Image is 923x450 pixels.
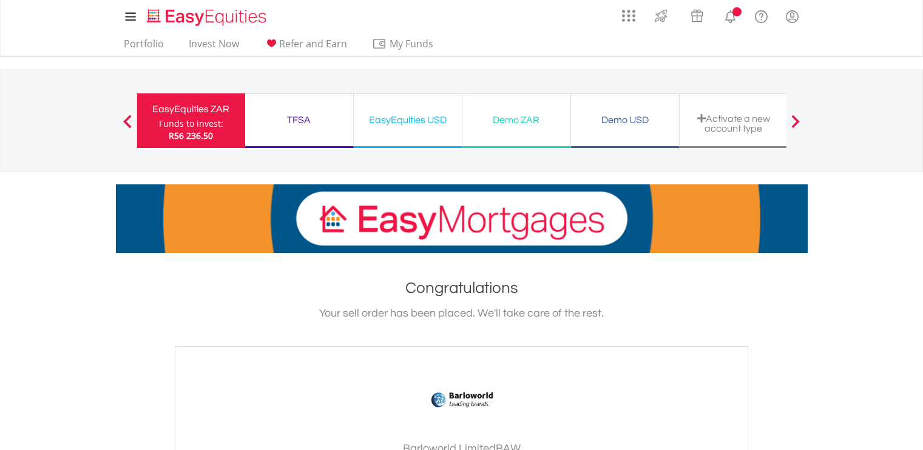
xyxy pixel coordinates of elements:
[687,113,780,133] div: Activate a new account type
[116,277,808,299] h1: Congratulations
[361,112,455,129] div: EasyEquities USD
[144,7,271,27] img: EasyEquities_Logo.png
[777,3,808,30] a: My Profile
[416,371,507,428] img: EQU.ZA.BAW.png
[169,130,213,141] span: R56 236.50
[679,3,715,25] a: Vouchers
[184,38,244,56] a: Invest Now
[116,305,808,322] div: Your sell order has been placed. We'll take care of the rest.
[116,184,808,253] img: EasyMortage Promotion Banner
[578,112,672,129] div: Demo USD
[252,112,346,129] div: TFSA
[372,36,451,52] span: My Funds
[687,6,707,25] img: vouchers-v2.svg
[159,118,223,130] div: Funds to invest:
[142,3,271,27] a: Home page
[259,38,352,56] a: Refer and Earn
[651,6,671,25] img: thrive-v2.svg
[715,3,746,27] a: Notifications
[279,37,347,50] span: Refer and Earn
[470,112,563,129] div: Demo ZAR
[144,101,238,118] div: EasyEquities ZAR
[622,9,635,22] img: grid-menu-icon.svg
[119,38,169,56] a: Portfolio
[746,3,777,27] a: FAQ's and Support
[614,3,643,22] a: AppsGrid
